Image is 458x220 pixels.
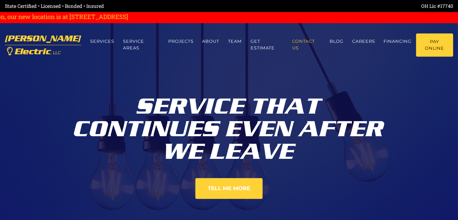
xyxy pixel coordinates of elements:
a: Projects [164,33,198,49]
a: Pay Online [416,33,453,57]
div: State Certified • Licensed • Bonded • Insured [5,2,229,10]
a: Team [224,33,246,49]
a: Blog [325,33,348,49]
a: Service Areas [119,33,164,56]
span: , LLC [51,50,61,55]
a: Services [86,33,119,49]
a: Contact us [288,33,325,56]
a: Tell Me More [195,178,263,199]
a: Get estimate [246,33,288,56]
a: Careers [348,33,379,49]
div: OH Lic #17740 [229,2,453,10]
a: [PERSON_NAME] Electric, LLC [5,31,81,59]
div: Service That Continues Even After We Leave [62,90,396,163]
a: Financing [379,33,416,49]
a: About [198,33,224,49]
